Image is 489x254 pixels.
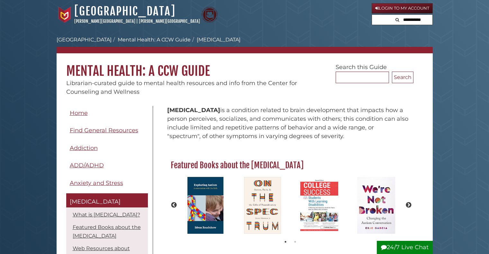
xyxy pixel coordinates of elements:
i: Search [395,18,399,22]
h2: Featured Books about the [MEDICAL_DATA] [168,160,413,171]
a: What is [MEDICAL_DATA]? [73,212,140,218]
a: Login to My Account [372,3,433,13]
a: Featured Books about the [MEDICAL_DATA] [73,224,141,239]
img: On the Spectrum: Autism, Faith and the Gifts of Neurodiversity [241,174,284,237]
nav: breadcrumb [57,36,433,53]
span: Find General Resources [70,127,138,134]
span: ADD/ADHD [70,162,104,169]
a: Home [66,106,148,120]
a: Mental Health: A CCW Guide [118,37,191,43]
h1: Mental Health: A CCW Guide [57,53,433,79]
a: [PERSON_NAME][GEOGRAPHIC_DATA] [139,19,200,24]
a: Addiction [66,141,148,155]
button: 2 of 2 [292,239,298,245]
button: Next [405,202,412,208]
span: | [136,19,138,24]
button: Previous [171,202,177,208]
a: Anxiety and Stress [66,176,148,190]
a: [GEOGRAPHIC_DATA] [57,37,112,43]
button: Search [392,72,413,83]
button: 1 of 2 [282,239,289,245]
span: Librarian-curated guide to mental health resources and info from the Center for Counseling and We... [66,80,297,95]
span: [MEDICAL_DATA] [70,198,121,205]
a: Find General Resources [66,123,148,138]
span: Anxiety and Stress [70,180,123,187]
span: Addiction [70,145,98,152]
a: [MEDICAL_DATA] [66,193,148,207]
span: Home [70,109,88,117]
button: 24/7 Live Chat [377,241,433,254]
a: [PERSON_NAME][GEOGRAPHIC_DATA] [74,19,135,24]
a: [GEOGRAPHIC_DATA] [74,4,176,18]
p: is a condition related to brain development that impacts how a person perceives, socializes, and ... [167,106,414,141]
button: Search [394,15,401,23]
img: College success for students with learning disabilities : a planning and advocacy guide for teens... [297,174,341,237]
img: Calvin Theological Seminary [202,7,218,23]
img: Exploring Autism: A Conversation with Uta Frith [184,174,226,237]
a: ADD/ADHD [66,158,148,173]
img: We're Not Broken: Changing the Autism Conversation [354,174,399,237]
strong: [MEDICAL_DATA] [167,107,220,114]
img: Calvin University [57,7,73,23]
li: [MEDICAL_DATA] [191,36,240,44]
